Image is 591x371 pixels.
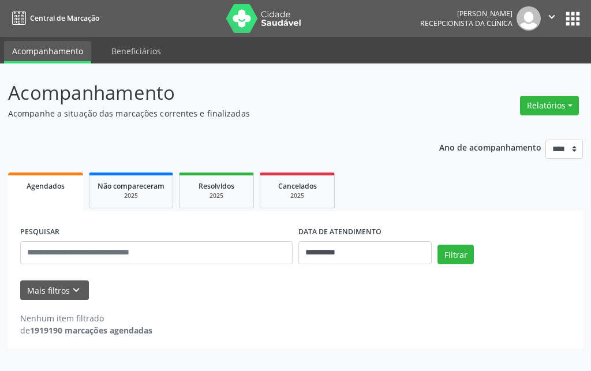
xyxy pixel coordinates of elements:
div: 2025 [188,192,245,200]
a: Beneficiários [103,41,169,61]
div: de [20,324,152,336]
div: Nenhum item filtrado [20,312,152,324]
div: 2025 [98,192,164,200]
label: DATA DE ATENDIMENTO [298,223,381,241]
span: Não compareceram [98,181,164,191]
span: Central de Marcação [30,13,99,23]
button: Mais filtroskeyboard_arrow_down [20,280,89,301]
button: Filtrar [437,245,474,264]
p: Acompanhe a situação das marcações correntes e finalizadas [8,107,410,119]
div: [PERSON_NAME] [420,9,513,18]
span: Recepcionista da clínica [420,18,513,28]
button: Relatórios [520,96,579,115]
a: Central de Marcação [8,9,99,28]
p: Ano de acompanhamento [439,140,541,154]
span: Resolvidos [199,181,234,191]
span: Agendados [27,181,65,191]
label: PESQUISAR [20,223,59,241]
i: keyboard_arrow_down [70,284,83,297]
span: Cancelados [278,181,317,191]
p: Acompanhamento [8,78,410,107]
strong: 1919190 marcações agendadas [30,325,152,336]
button:  [541,6,563,31]
img: img [517,6,541,31]
i:  [545,10,558,23]
a: Acompanhamento [4,41,91,63]
div: 2025 [268,192,326,200]
button: apps [563,9,583,29]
